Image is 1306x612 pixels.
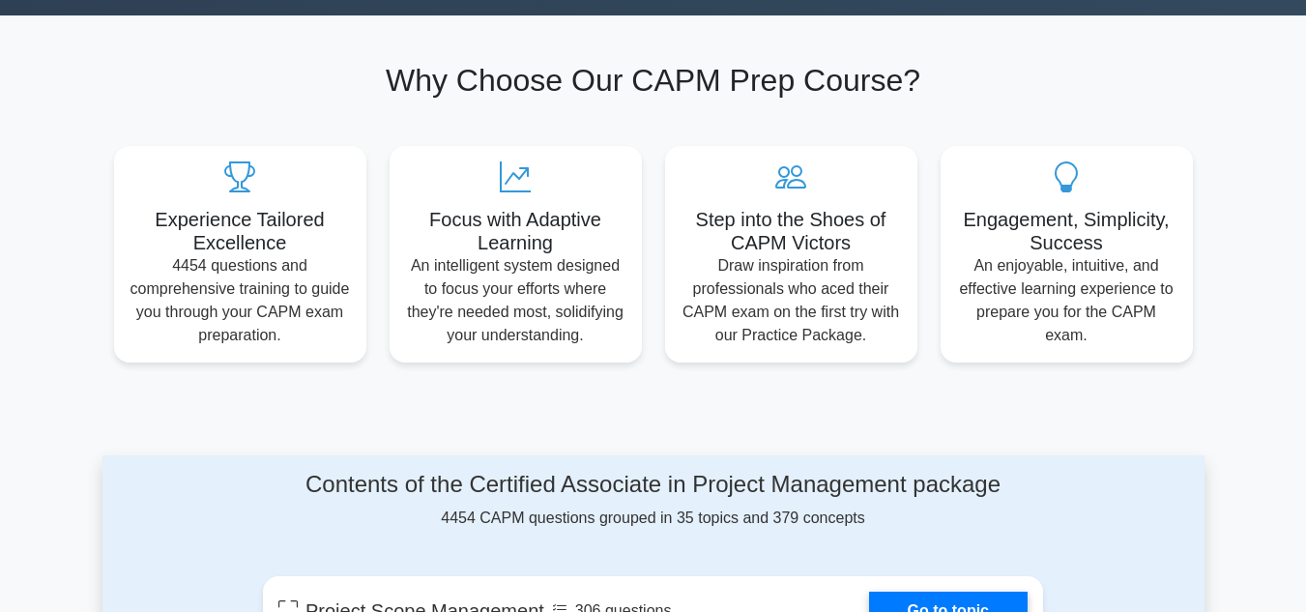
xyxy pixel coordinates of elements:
h5: Experience Tailored Excellence [130,208,351,254]
h5: Focus with Adaptive Learning [405,208,626,254]
h5: Engagement, Simplicity, Success [956,208,1177,254]
h5: Step into the Shoes of CAPM Victors [681,208,902,254]
p: An intelligent system designed to focus your efforts where they're needed most, solidifying your ... [405,254,626,347]
p: Draw inspiration from professionals who aced their CAPM exam on the first try with our Practice P... [681,254,902,347]
h2: Why Choose Our CAPM Prep Course? [114,62,1193,99]
p: 4454 questions and comprehensive training to guide you through your CAPM exam preparation. [130,254,351,347]
h4: Contents of the Certified Associate in Project Management package [263,471,1043,499]
p: An enjoyable, intuitive, and effective learning experience to prepare you for the CAPM exam. [956,254,1177,347]
div: 4454 CAPM questions grouped in 35 topics and 379 concepts [263,471,1043,530]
